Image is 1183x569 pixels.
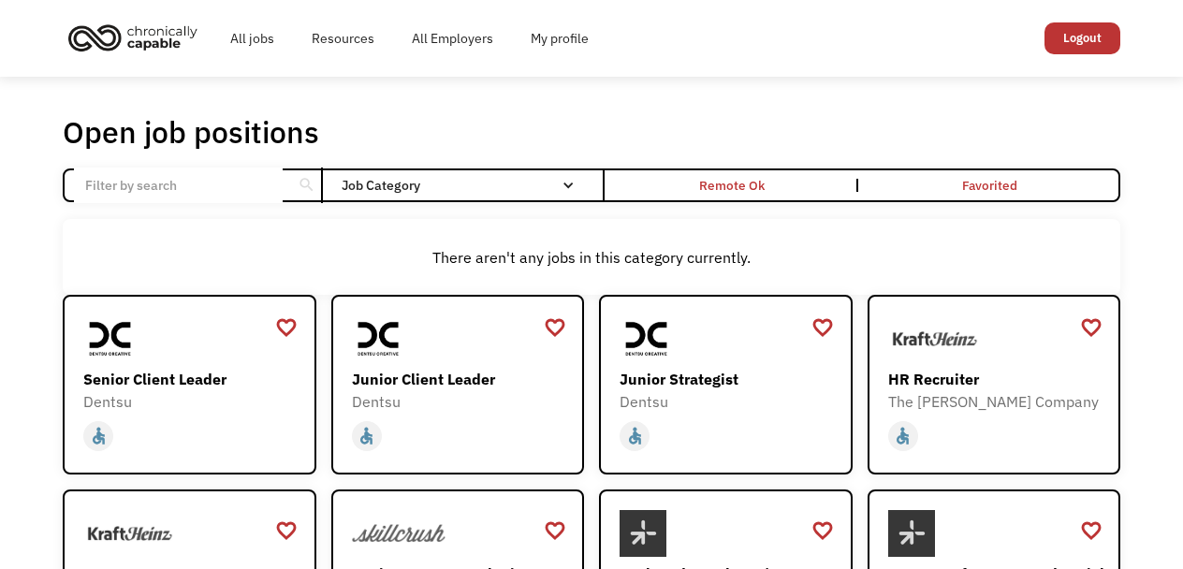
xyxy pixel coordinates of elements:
img: Dentsu [83,315,138,362]
div: Remote Ok [699,174,765,197]
img: Dentsu [620,315,674,362]
a: My profile [512,8,607,68]
a: The Kraft Heinz CompanyHR RecruiterThe [PERSON_NAME] Companyaccessible [868,295,1121,474]
div: Junior Strategist [620,368,837,390]
a: DentsuSenior Client LeaderDentsuaccessible [63,295,316,474]
div: Job Category [342,179,593,192]
a: favorite_border [544,314,566,342]
a: DentsuJunior Client LeaderDentsuaccessible [331,295,585,474]
div: Dentsu [352,390,569,413]
a: Resources [293,8,393,68]
a: favorite_border [544,517,566,545]
input: Filter by search [74,168,283,203]
form: Email Form [63,168,1120,202]
div: HR Recruiter [888,368,1105,390]
a: Favorited [862,170,1118,200]
div: accessible [625,422,645,450]
img: Chronius Health [620,510,666,557]
div: accessible [89,422,109,450]
a: Logout [1044,22,1120,54]
div: Junior Client Leader [352,368,569,390]
div: Job Category [342,170,593,200]
h1: Open job positions [63,113,319,151]
a: All Employers [393,8,512,68]
a: favorite_border [811,517,834,545]
img: The Kraft Heinz Company [888,315,982,362]
img: Chronius Health [888,510,935,557]
img: Dentsu [352,315,406,362]
img: The Kraft Heinz Company [83,510,177,557]
div: Dentsu [620,390,837,413]
img: Chronically Capable logo [63,17,203,58]
a: Remote Ok [605,170,861,200]
img: Skillcrush [352,510,445,557]
div: search [298,171,315,199]
a: favorite_border [1080,517,1103,545]
div: Senior Client Leader [83,368,300,390]
div: The [PERSON_NAME] Company [888,390,1105,413]
a: favorite_border [811,314,834,342]
a: favorite_border [1080,314,1103,342]
div: accessible [893,422,913,450]
a: home [63,17,212,58]
a: All jobs [212,8,293,68]
div: Dentsu [83,390,300,413]
div: There aren't any jobs in this category currently. [72,246,1111,269]
a: favorite_border [275,517,298,545]
div: accessible [357,422,376,450]
a: DentsuJunior StrategistDentsuaccessible [599,295,853,474]
a: favorite_border [275,314,298,342]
